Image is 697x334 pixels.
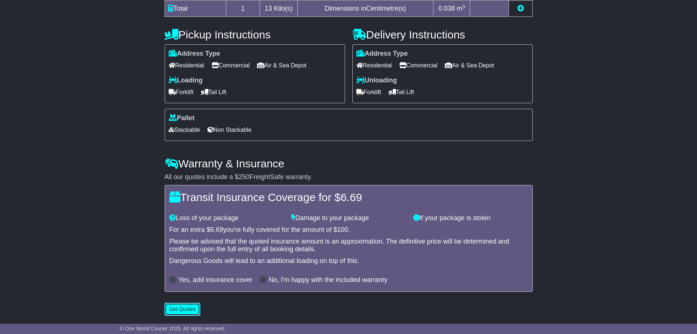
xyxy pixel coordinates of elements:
span: Forklift [169,86,194,98]
span: Air & Sea Depot [257,60,307,71]
label: Pallet [169,114,195,122]
span: 13 [265,5,272,12]
span: Residential [356,60,392,71]
button: Get Quotes [165,303,201,316]
label: Loading [169,77,203,85]
h4: Transit Insurance Coverage for $ [169,191,528,203]
div: Loss of your package [166,214,288,222]
span: 100 [337,226,348,233]
label: Yes, add insurance cover [179,276,252,284]
span: m [457,5,465,12]
span: © One World Courier 2025. All rights reserved. [120,326,226,331]
div: All our quotes include a $ FreightSafe warranty. [165,173,533,181]
span: 6.69 [210,226,223,233]
label: Address Type [356,50,408,58]
td: Total [165,1,226,17]
label: Address Type [169,50,220,58]
label: Unloading [356,77,397,85]
div: Please be advised that the quoted insurance amount is an approximation. The definitive price will... [169,238,528,253]
label: No, I'm happy with the included warranty [269,276,388,284]
td: Kilo(s) [260,1,298,17]
div: If your package is stolen [410,214,532,222]
h4: Pickup Instructions [165,29,345,41]
span: Non Stackable [208,124,252,136]
div: For an extra $ you're fully covered for the amount of $ . [169,226,528,234]
h4: Delivery Instructions [352,29,533,41]
span: Commercial [399,60,437,71]
h4: Warranty & Insurance [165,157,533,170]
span: Residential [169,60,204,71]
span: Air & Sea Depot [445,60,494,71]
td: Dimensions in Centimetre(s) [297,1,433,17]
span: Forklift [356,86,381,98]
a: Add new item [517,5,524,12]
span: Stackable [169,124,200,136]
span: Tail Lift [201,86,227,98]
span: Tail Lift [389,86,414,98]
div: Dangerous Goods will lead to an additional loading on top of this. [169,257,528,265]
span: 0.038 [439,5,455,12]
sup: 3 [462,4,465,10]
div: Damage to your package [287,214,410,222]
span: 250 [239,173,250,181]
span: 6.69 [341,191,362,203]
td: 1 [226,1,260,17]
span: Commercial [212,60,250,71]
